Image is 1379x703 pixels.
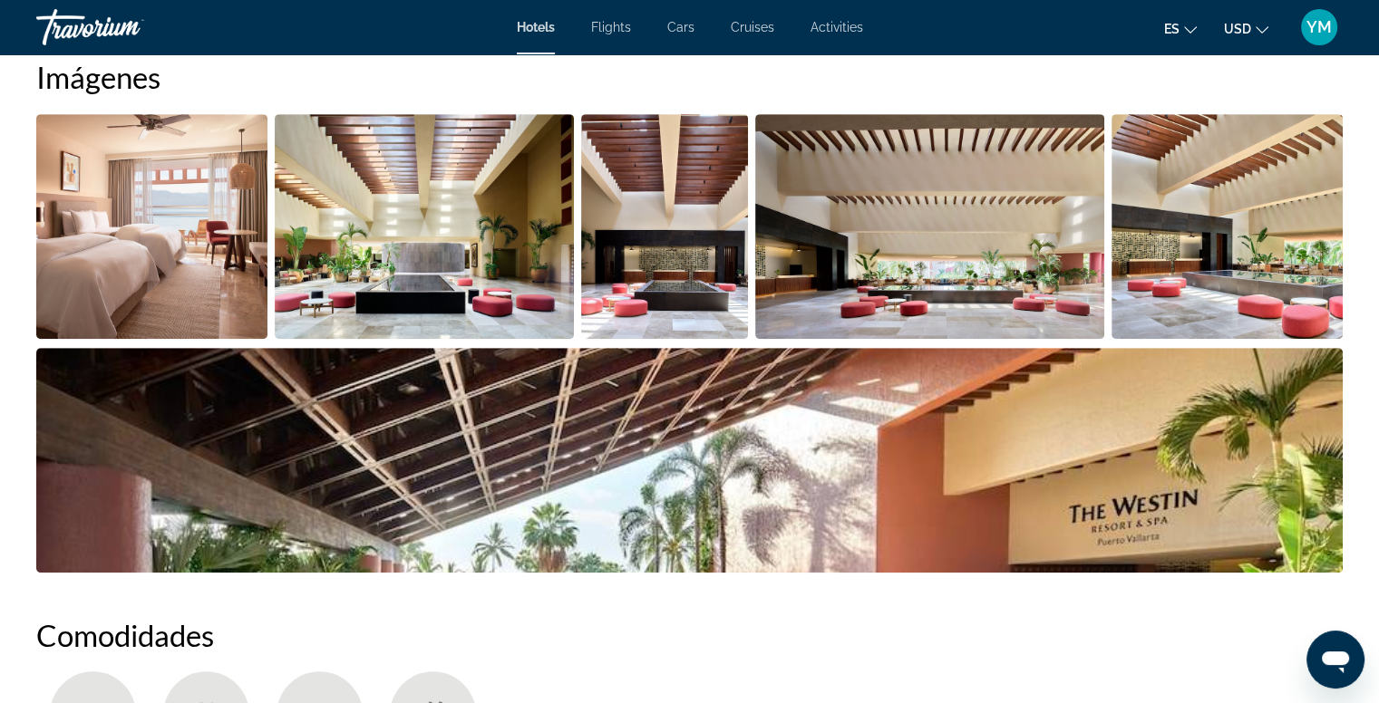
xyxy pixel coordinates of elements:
[517,20,555,34] a: Hotels
[591,20,631,34] a: Flights
[1306,631,1364,689] iframe: Botón para iniciar la ventana de mensajería
[275,113,574,340] button: Open full-screen image slider
[811,20,863,34] a: Activities
[36,617,1343,653] h2: Comodidades
[36,113,267,340] button: Open full-screen image slider
[1112,113,1343,340] button: Open full-screen image slider
[667,20,694,34] a: Cars
[1164,15,1197,42] button: Change language
[1296,8,1343,46] button: User Menu
[36,59,1343,95] h2: Imágenes
[1224,15,1268,42] button: Change currency
[1164,22,1180,36] span: es
[36,4,218,51] a: Travorium
[731,20,774,34] a: Cruises
[1306,18,1332,36] span: YM
[581,113,749,340] button: Open full-screen image slider
[755,113,1104,340] button: Open full-screen image slider
[36,347,1343,573] button: Open full-screen image slider
[1224,22,1251,36] span: USD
